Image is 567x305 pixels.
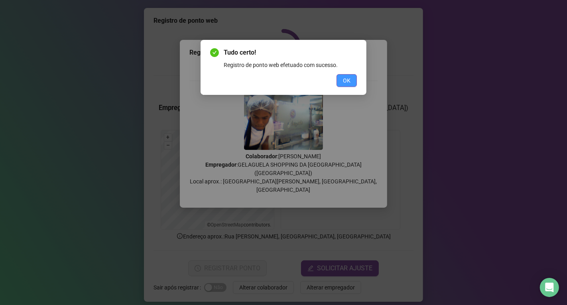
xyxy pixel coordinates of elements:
[224,48,357,57] span: Tudo certo!
[540,278,559,297] div: Open Intercom Messenger
[337,74,357,87] button: OK
[343,76,350,85] span: OK
[210,48,219,57] span: check-circle
[224,61,357,69] div: Registro de ponto web efetuado com sucesso.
